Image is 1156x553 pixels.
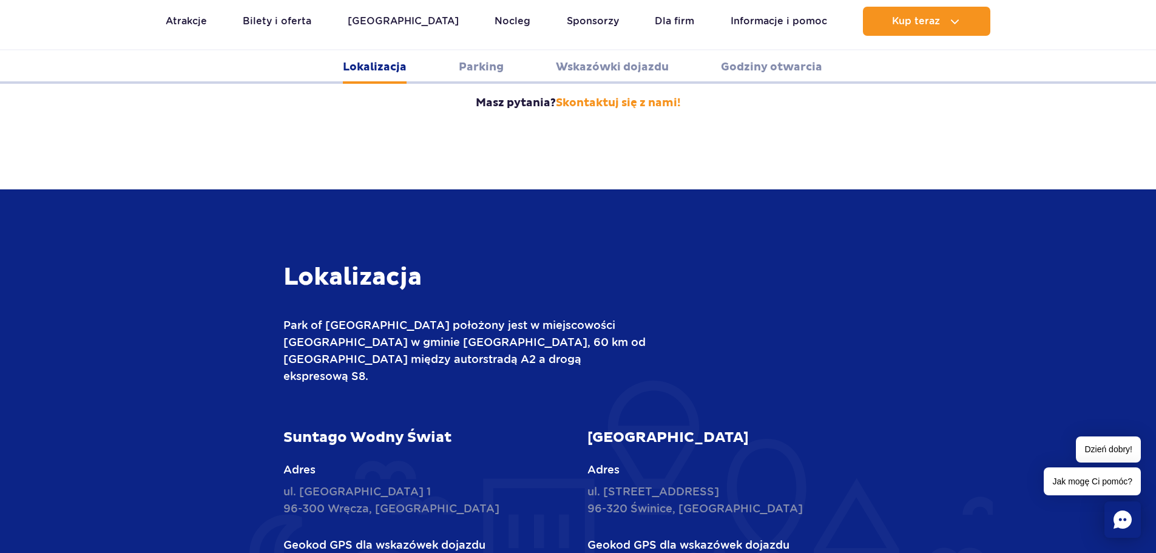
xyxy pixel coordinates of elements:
span: Dzień dobry! [1076,436,1141,463]
strong: Suntago Wodny Świat [283,429,451,447]
strong: Masz pytania? [381,96,776,110]
a: Sponsorzy [567,7,619,36]
a: Skontaktuj się z nami! [556,96,681,110]
div: Chat [1104,501,1141,538]
p: ul. [STREET_ADDRESS] 96-320 Świnice, [GEOGRAPHIC_DATA] [587,483,873,517]
p: ul. [GEOGRAPHIC_DATA] 1 96-300 Wręcza, [GEOGRAPHIC_DATA] [283,483,569,517]
a: Wskazówki dojazdu [556,50,669,84]
strong: [GEOGRAPHIC_DATA] [587,429,749,447]
a: Bilety i oferta [243,7,311,36]
h3: Lokalizacja [283,262,647,293]
span: Jak mogę Ci pomóc? [1044,467,1141,495]
a: Dla firm [655,7,694,36]
a: Informacje i pomoc [731,7,827,36]
p: Adres [283,461,569,478]
a: Godziny otwarcia [721,50,822,84]
a: Atrakcje [166,7,207,36]
button: Kup teraz [863,7,990,36]
a: Parking [459,50,504,84]
a: Lokalizacja [343,50,407,84]
span: Kup teraz [892,16,940,27]
a: [GEOGRAPHIC_DATA] [348,7,459,36]
a: Nocleg [495,7,530,36]
p: Park of [GEOGRAPHIC_DATA] położony jest w miejscowości [GEOGRAPHIC_DATA] w gminie [GEOGRAPHIC_DAT... [283,317,647,385]
p: Adres [587,461,873,478]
